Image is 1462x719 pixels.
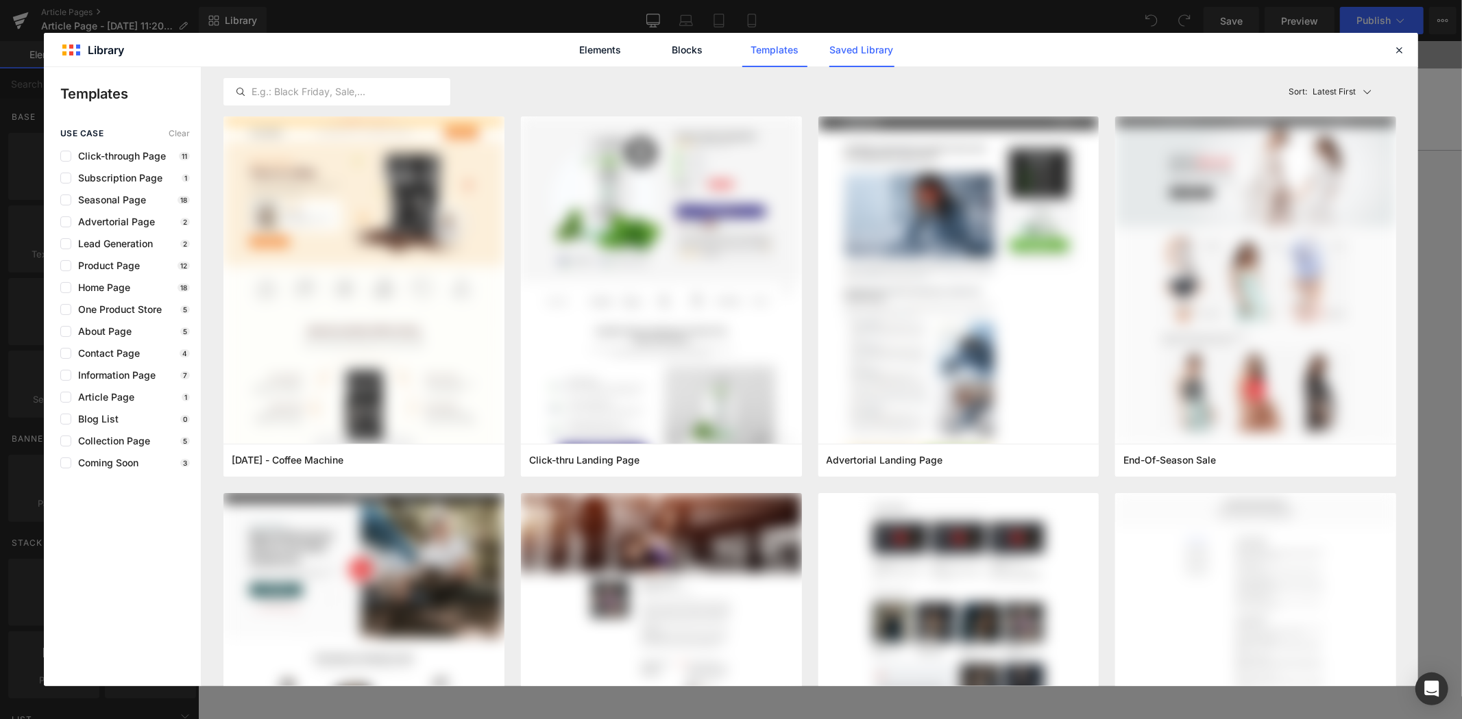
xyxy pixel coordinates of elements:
span: One Product Store [71,304,162,315]
span: 商品(O'MUSU) [271,44,346,60]
p: 12 [178,262,190,270]
a: 蒸し活上手のコツ [602,36,708,68]
p: Start building your page [243,210,1021,226]
p: 11 [179,152,190,160]
p: 2 [180,240,190,248]
span: Advertorial Landing Page [827,454,943,466]
p: 2 [180,218,190,226]
p: 18 [178,196,190,204]
span: Coming Soon [71,457,138,468]
span: LINE登録で5％OFFクーポンプレゼント [536,8,727,21]
span: Blog List [71,414,119,425]
p: 4 [180,349,190,357]
span: Article Page [71,392,134,403]
span: ギフトについて [834,44,909,60]
a: お問い合わせ [197,68,282,100]
span: Seasonal Page [71,194,146,205]
span: Subscription Page [71,173,162,184]
p: 5 [180,305,190,314]
a: ホーム [197,36,250,68]
img: Ocrasi 公式オンラインストア [118,58,184,78]
p: 1 [182,393,190,401]
span: 蒸し活レシピ [517,44,581,60]
div: Open Intercom Messenger [1415,672,1448,705]
span: About Page [71,326,132,337]
summary: サイト内で検索する [1022,53,1058,83]
span: Lead Generation [71,238,153,249]
span: Sort: [1289,87,1308,97]
p: 5 [180,437,190,445]
a: 蒸し活レシピ [507,36,592,68]
span: use case [60,129,103,138]
span: Thanksgiving - Coffee Machine [232,454,343,466]
a: O′MUSU追加購入一覧 [367,36,496,68]
span: Clear [169,129,190,138]
a: Blocks [655,33,720,67]
p: 18 [178,283,190,292]
span: Click-thru Landing Page [529,454,639,466]
span: お問い合わせ [208,76,272,92]
span: O′MUSU追加購入一覧 [377,44,486,60]
span: Advertorial Page [71,216,155,227]
p: Latest First [1313,86,1356,98]
span: Product Page [71,260,140,271]
span: Contact Page [71,348,140,359]
p: or Drag & Drop elements from left sidebar [243,415,1021,425]
p: 3 [180,459,190,467]
span: Click-through Page [71,151,166,162]
input: E.g.: Black Friday, Sale,... [224,84,450,100]
p: 1 [182,174,190,182]
button: 右へ [1123,1,1146,26]
p: 0 [180,415,190,423]
span: Home Page [71,282,130,293]
span: Collection Page [71,436,150,446]
a: 私たちについて [718,36,813,68]
p: Templates [60,84,201,104]
a: Templates [742,33,807,67]
span: 蒸し活上手のコツ [612,44,698,60]
a: Elements [568,33,633,67]
p: 7 [180,371,190,379]
span: End-Of-Season Sale [1123,454,1216,466]
p: 5 [180,327,190,336]
a: ギフトについて [824,36,919,68]
a: 商品(O'MUSU) [260,36,356,68]
span: ホーム [208,44,240,60]
button: Latest FirstSort:Latest First [1284,78,1397,105]
span: Information Page [71,370,156,381]
span: 私たちについて [728,44,803,60]
a: Saved Library [829,33,894,67]
button: 左へ [118,1,141,26]
a: Explore Template [570,377,694,404]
